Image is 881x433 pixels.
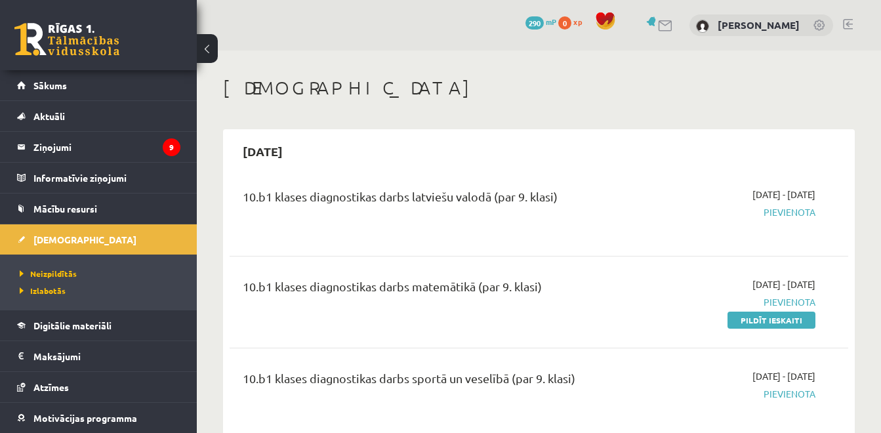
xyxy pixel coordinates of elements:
[33,132,180,162] legend: Ziņojumi
[638,205,815,219] span: Pievienota
[727,312,815,329] a: Pildīt ieskaiti
[33,320,112,331] span: Digitālie materiāli
[14,23,119,56] a: Rīgas 1. Tālmācības vidusskola
[163,138,180,156] i: 9
[33,203,97,215] span: Mācību resursi
[752,188,815,201] span: [DATE] - [DATE]
[33,110,65,122] span: Aktuāli
[33,234,136,245] span: [DEMOGRAPHIC_DATA]
[33,412,137,424] span: Motivācijas programma
[243,278,618,302] div: 10.b1 klases diagnostikas darbs matemātikā (par 9. klasi)
[17,163,180,193] a: Informatīvie ziņojumi
[230,136,296,167] h2: [DATE]
[243,188,618,212] div: 10.b1 klases diagnostikas darbs latviešu valodā (par 9. klasi)
[525,16,556,27] a: 290 mP
[696,20,709,33] img: Ivo Brakmanis
[17,372,180,402] a: Atzīmes
[20,268,77,279] span: Neizpildītās
[638,295,815,309] span: Pievienota
[223,77,855,99] h1: [DEMOGRAPHIC_DATA]
[17,341,180,371] a: Maksājumi
[17,310,180,340] a: Digitālie materiāli
[17,132,180,162] a: Ziņojumi9
[33,163,180,193] legend: Informatīvie ziņojumi
[558,16,571,30] span: 0
[20,285,66,296] span: Izlabotās
[17,403,180,433] a: Motivācijas programma
[638,387,815,401] span: Pievienota
[752,278,815,291] span: [DATE] - [DATE]
[573,16,582,27] span: xp
[558,16,588,27] a: 0 xp
[752,369,815,383] span: [DATE] - [DATE]
[20,268,184,279] a: Neizpildītās
[33,341,180,371] legend: Maksājumi
[718,18,800,31] a: [PERSON_NAME]
[33,79,67,91] span: Sākums
[546,16,556,27] span: mP
[17,224,180,255] a: [DEMOGRAPHIC_DATA]
[20,285,184,297] a: Izlabotās
[243,369,618,394] div: 10.b1 klases diagnostikas darbs sportā un veselībā (par 9. klasi)
[525,16,544,30] span: 290
[17,194,180,224] a: Mācību resursi
[17,70,180,100] a: Sākums
[33,381,69,393] span: Atzīmes
[17,101,180,131] a: Aktuāli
